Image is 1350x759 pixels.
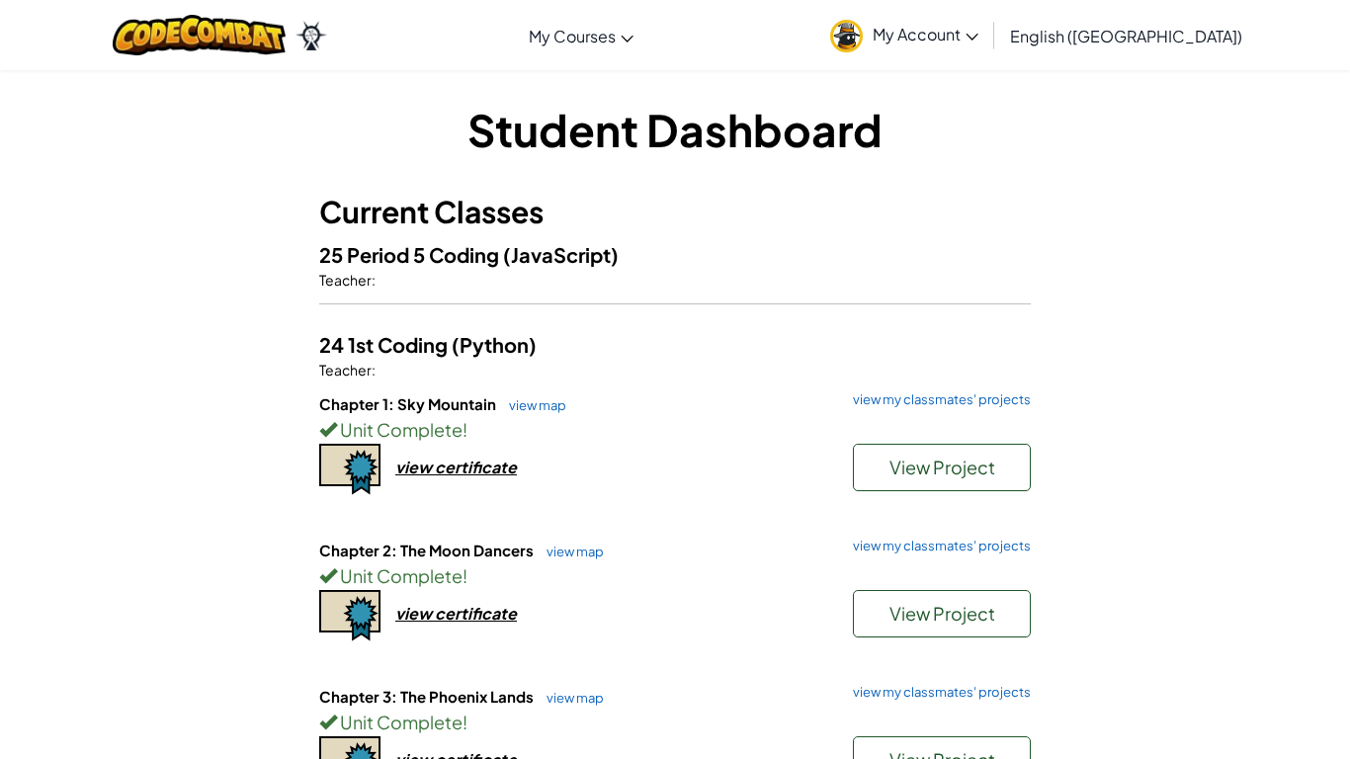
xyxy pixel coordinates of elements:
a: English ([GEOGRAPHIC_DATA]) [1000,9,1252,62]
span: English ([GEOGRAPHIC_DATA]) [1010,26,1242,46]
span: 25 Period 5 Coding [319,242,503,267]
span: My Courses [529,26,616,46]
div: view certificate [395,603,517,624]
span: Unit Complete [337,418,463,441]
span: Chapter 3: The Phoenix Lands [319,687,537,706]
span: 24 1st Coding [319,332,452,357]
span: View Project [889,602,995,625]
a: My Account [820,4,988,66]
img: CodeCombat logo [113,15,286,55]
a: view certificate [319,457,517,477]
a: view map [537,544,604,559]
a: view my classmates' projects [843,393,1031,406]
span: (Python) [452,332,537,357]
a: view map [537,690,604,706]
span: ! [463,564,467,587]
img: avatar [830,20,863,52]
span: My Account [873,24,978,44]
div: view certificate [395,457,517,477]
span: (JavaScript) [503,242,619,267]
span: : [372,271,376,289]
button: View Project [853,444,1031,491]
span: : [372,361,376,379]
span: Teacher [319,361,372,379]
a: view map [499,397,566,413]
span: Teacher [319,271,372,289]
button: View Project [853,590,1031,637]
h3: Current Classes [319,190,1031,234]
img: certificate-icon.png [319,590,380,641]
h1: Student Dashboard [319,99,1031,160]
a: view my classmates' projects [843,540,1031,552]
span: Unit Complete [337,564,463,587]
img: Ozaria [295,21,327,50]
a: My Courses [519,9,643,62]
img: certificate-icon.png [319,444,380,495]
span: Chapter 2: The Moon Dancers [319,541,537,559]
a: view certificate [319,603,517,624]
span: Chapter 1: Sky Mountain [319,394,499,413]
a: view my classmates' projects [843,686,1031,699]
span: View Project [889,456,995,478]
span: Unit Complete [337,711,463,733]
span: ! [463,711,467,733]
span: ! [463,418,467,441]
